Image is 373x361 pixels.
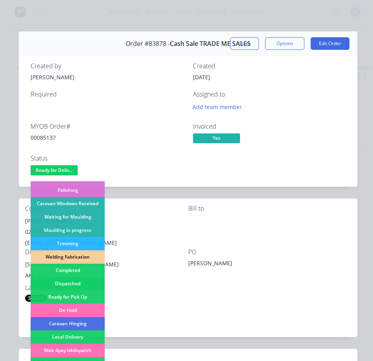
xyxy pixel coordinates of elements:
div: Polishing [31,184,105,197]
div: Notes [31,314,346,322]
div: Bill to [188,205,351,212]
span: Yes [193,133,240,143]
div: Trimming [31,237,105,250]
div: [EMAIL_ADDRESS][DOMAIN_NAME] [25,237,188,248]
div: Created [193,62,346,70]
div: 00085137 [31,133,184,142]
div: Welding Fabrication [31,250,105,264]
div: Caravan Windows Received [31,197,105,210]
div: [PERSON_NAME] [25,215,188,226]
div: [PERSON_NAME] [31,73,184,81]
button: Ready for Deliv... [31,165,78,177]
div: Required [31,91,184,98]
span: Ready for Deliv... [31,165,78,175]
button: Edit Order [311,37,349,50]
div: Caravan Hinging [31,317,105,330]
div: Created by [31,62,184,70]
button: Options [265,37,304,50]
span: Order #83878 - [126,40,170,47]
div: On Hold [31,304,105,317]
span: [DATE] [193,73,210,81]
div: MYOB Order # [31,123,184,130]
div: [PERSON_NAME] [188,259,286,270]
div: Contact [25,205,188,212]
div: Labels [25,284,188,292]
div: Local Delivery [31,330,105,344]
div: Status [31,155,184,162]
div: Waiting for Moulding [31,210,105,224]
div: STOCK [25,295,47,302]
div: Dispatched [31,277,105,290]
div: Invoiced [193,123,346,130]
div: Ready for Pick Up [31,290,105,304]
div: Assigned to [193,91,346,98]
button: Close [230,37,259,50]
div: [PERSON_NAME]0274 629 420[EMAIL_ADDRESS][DOMAIN_NAME] [25,215,188,248]
div: [STREET_ADDRESS][PERSON_NAME] [25,259,188,270]
div: 0274 629 420 [25,226,188,237]
button: Add team member [193,102,246,112]
button: Add team member [188,102,246,112]
div: Completed [31,264,105,277]
div: Deliver to [25,248,188,256]
div: AKL, 0930 [25,270,188,281]
div: Wait 4pay b4dispatch [31,344,105,357]
div: [STREET_ADDRESS][PERSON_NAME]AKL, 0930 [25,259,188,284]
div: Moulding in progress [31,224,105,237]
span: Cash Sale TRADE ME SALES [170,40,251,47]
div: PO [188,248,351,256]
